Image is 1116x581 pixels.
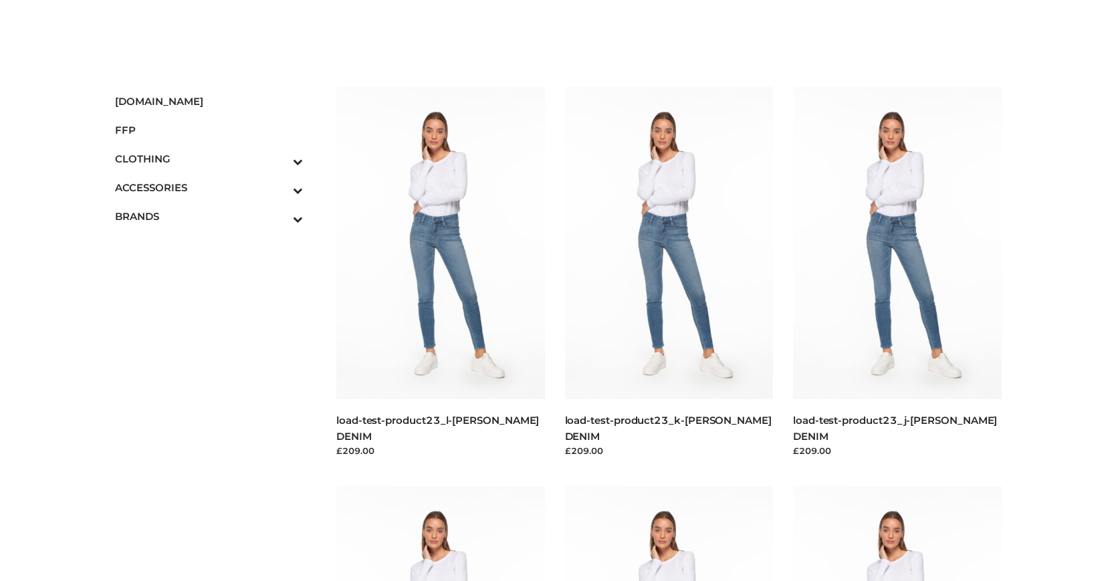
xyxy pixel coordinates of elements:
a: [DOMAIN_NAME] [115,87,304,116]
button: Toggle Submenu [256,144,303,173]
a: ACCESSORIESToggle Submenu [115,173,304,202]
span: ACCESSORIES [115,180,304,195]
span: BRANDS [115,209,304,224]
a: load-test-product23_l-[PERSON_NAME] DENIM [336,414,539,442]
a: load-test-product23_k-[PERSON_NAME] DENIM [565,414,772,442]
button: Toggle Submenu [256,173,303,202]
span: [DOMAIN_NAME] [115,94,304,109]
div: £209.00 [565,444,774,457]
div: £209.00 [336,444,545,457]
a: FFP [115,116,304,144]
span: FFP [115,122,304,138]
a: load-test-product23_j-[PERSON_NAME] DENIM [793,414,997,442]
a: BRANDSToggle Submenu [115,202,304,231]
button: Toggle Submenu [256,202,303,231]
div: £209.00 [793,444,1002,457]
a: CLOTHINGToggle Submenu [115,144,304,173]
span: CLOTHING [115,151,304,166]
